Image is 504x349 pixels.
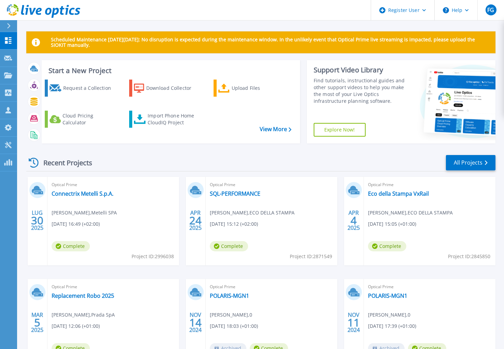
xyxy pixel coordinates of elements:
span: Complete [52,241,90,251]
div: Import Phone Home CloudIQ Project [148,112,201,126]
span: 5 [34,320,40,325]
a: Download Collector [129,80,199,97]
div: LUG 2025 [31,208,44,233]
span: [PERSON_NAME] , Prada SpA [52,311,115,319]
a: All Projects [446,155,495,170]
span: Complete [368,241,406,251]
span: [DATE] 15:12 (+02:00) [210,220,258,228]
span: [PERSON_NAME] , 0 [210,311,252,319]
span: [DATE] 12:06 (+01:00) [52,322,100,330]
a: Connectrix Metelli S.p.A. [52,190,113,197]
a: Upload Files [214,80,284,97]
span: 14 [189,320,202,325]
span: [PERSON_NAME] , 0 [368,311,410,319]
span: [DATE] 18:03 (+01:00) [210,322,258,330]
span: Optical Prime [52,283,175,291]
span: [DATE] 15:05 (+01:00) [368,220,416,228]
span: FG [487,7,494,13]
div: Request a Collection [63,81,113,95]
h3: Start a New Project [49,67,291,74]
div: APR 2025 [347,208,360,233]
div: Find tutorials, instructional guides and other support videos to help you make the most of your L... [314,77,408,104]
a: SQL-PERFORMANCE [210,190,260,197]
a: POLARIS-MGN1 [210,292,249,299]
span: [PERSON_NAME] , ECO DELLA STAMPA [368,209,453,217]
a: Request a Collection [45,80,115,97]
div: Recent Projects [26,154,101,171]
a: Replacement Robo 2025 [52,292,114,299]
span: Complete [210,241,248,251]
span: Optical Prime [210,283,333,291]
span: 30 [31,218,43,223]
span: Project ID: 2996038 [132,253,174,260]
a: Eco della Stampa VxRail [368,190,429,197]
a: POLARIS-MGN1 [368,292,407,299]
div: Download Collector [146,81,198,95]
div: NOV 2024 [347,310,360,335]
a: View More [260,126,291,132]
div: Upload Files [232,81,282,95]
div: NOV 2024 [189,310,202,335]
span: 24 [189,218,202,223]
span: Optical Prime [368,181,491,189]
span: Optical Prime [210,181,333,189]
span: Optical Prime [368,283,491,291]
span: [DATE] 16:49 (+02:00) [52,220,100,228]
p: Scheduled Maintenance [DATE][DATE]: No disruption is expected during the maintenance window. In t... [51,37,490,48]
span: Optical Prime [52,181,175,189]
div: APR 2025 [189,208,202,233]
span: 11 [348,320,360,325]
div: Support Video Library [314,66,408,74]
span: Project ID: 2845850 [448,253,490,260]
div: MAR 2025 [31,310,44,335]
div: Cloud Pricing Calculator [63,112,113,126]
a: Cloud Pricing Calculator [45,111,115,128]
span: [PERSON_NAME] , Metelli SPA [52,209,117,217]
a: Explore Now! [314,123,366,137]
span: [PERSON_NAME] , ECO DELLA STAMPA [210,209,295,217]
span: 4 [351,218,357,223]
span: [DATE] 17:39 (+01:00) [368,322,416,330]
span: Project ID: 2871549 [290,253,332,260]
